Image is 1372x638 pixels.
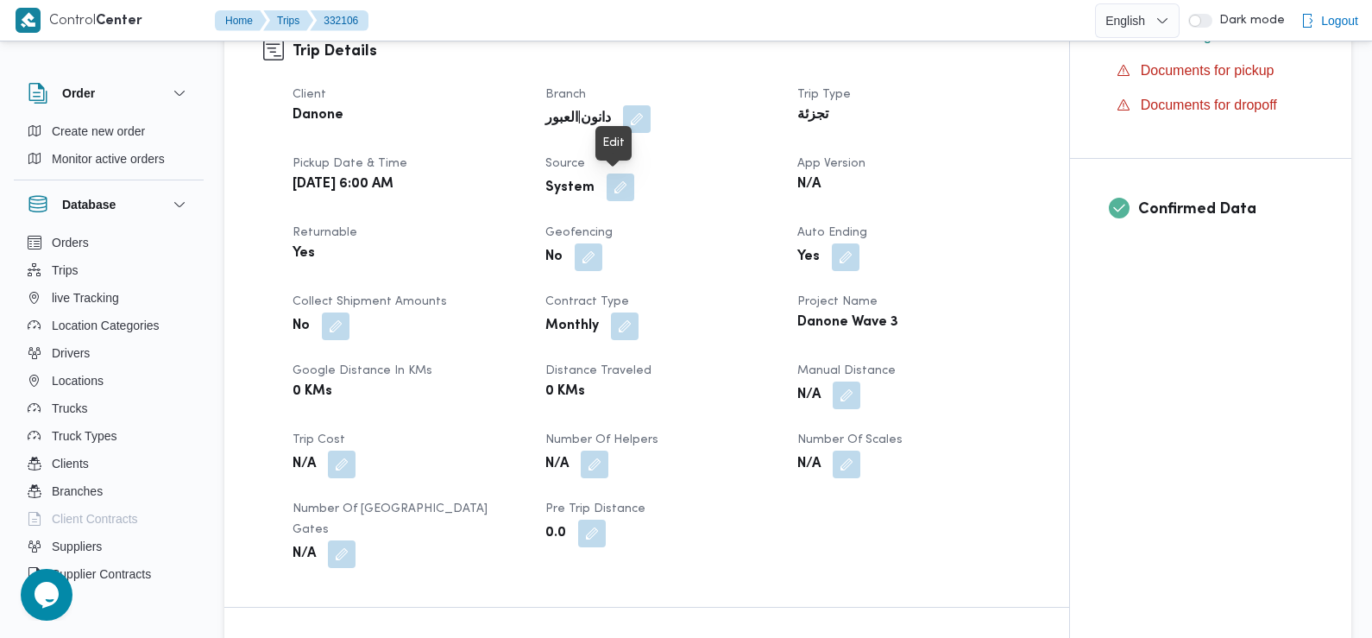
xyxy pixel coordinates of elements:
span: Manual Distance [797,365,896,376]
span: Truck Types [52,426,116,446]
button: Client Contracts [21,505,197,533]
span: Number of [GEOGRAPHIC_DATA] Gates [293,503,488,535]
b: Center [96,15,142,28]
b: Danone [293,105,343,126]
button: Locations [21,367,197,395]
span: Suppliers [52,536,102,557]
span: Clients [52,453,89,474]
h3: Confirmed Data [1138,198,1312,221]
b: N/A [797,454,821,475]
b: Danone Wave 3 [797,313,898,333]
div: Database [14,229,204,603]
button: Trips [21,256,197,284]
button: Drivers [21,339,197,367]
button: Orders [21,229,197,256]
span: Google distance in KMs [293,365,432,376]
span: Distance Traveled [545,365,651,376]
span: Create new order [52,121,145,142]
span: live Tracking [52,287,119,308]
span: Pre Trip Distance [545,503,645,515]
div: Edit [602,133,625,154]
button: live Tracking [21,284,197,312]
b: دانون|العبور [545,109,611,129]
span: Contract Type [545,296,629,307]
span: Documents for dropoff [1141,95,1277,116]
b: N/A [293,544,316,565]
h3: Order [62,83,95,104]
button: Trips [263,10,313,31]
button: Database [28,194,190,215]
span: Pickup date & time [293,158,407,169]
span: Trucks [52,398,87,419]
span: Branch [545,89,586,100]
span: Branches [52,481,103,502]
span: Collect Shipment Amounts [293,296,447,307]
span: Auto Ending [797,227,867,238]
span: Returnable [293,227,357,238]
b: System [545,178,595,199]
iframe: chat widget [17,569,72,621]
span: Trips [52,260,79,281]
span: Number of Scales [797,434,903,445]
span: Drivers [52,343,90,363]
b: No [545,247,563,268]
span: Locations [52,370,104,391]
span: Documents for dropoff [1141,98,1277,112]
button: Monitor active orders [21,145,197,173]
span: Documents for pickup [1141,60,1274,81]
span: Location Categories [52,315,160,336]
span: Source [545,158,585,169]
span: Geofencing [545,227,613,238]
img: X8yXhbKr1z7QwAAAABJRU5ErkJggg== [16,8,41,33]
span: Trip Type [797,89,851,100]
span: Monitor active orders [52,148,165,169]
h3: Database [62,194,116,215]
button: Suppliers [21,533,197,560]
button: Trucks [21,395,197,422]
b: 0.0 [545,523,566,544]
b: Monthly [545,316,599,337]
button: Order [28,83,190,104]
b: N/A [293,454,316,475]
span: Logout [1321,10,1358,31]
span: Client [293,89,326,100]
b: N/A [797,385,821,406]
b: Yes [797,247,820,268]
button: Supplier Contracts [21,560,197,588]
span: Dark mode [1212,14,1285,28]
b: 0 KMs [293,382,332,402]
button: Location Categories [21,312,197,339]
h3: Trip Details [293,40,1030,63]
span: Trip Cost [293,434,345,445]
button: Truck Types [21,422,197,450]
button: Documents for dropoff [1110,92,1312,119]
b: 0 KMs [545,382,585,402]
button: Logout [1293,3,1365,38]
b: N/A [797,174,821,195]
span: Client Contracts [52,509,138,529]
span: Documents for pickup [1141,63,1274,78]
button: Documents for pickup [1110,57,1312,85]
button: Home [215,10,267,31]
button: Create new order [21,117,197,145]
b: No [293,316,310,337]
b: N/A [545,454,569,475]
b: Yes [293,243,315,264]
span: Supplier Contracts [52,564,151,584]
span: App Version [797,158,865,169]
button: Devices [21,588,197,616]
button: Clients [21,450,197,477]
b: تجزئة [797,105,828,126]
span: Number of Helpers [545,434,658,445]
b: [DATE] 6:00 AM [293,174,393,195]
span: Orders [52,232,89,253]
span: Devices [52,591,95,612]
span: Project Name [797,296,878,307]
button: Branches [21,477,197,505]
button: 332106 [310,10,368,31]
div: Order [14,117,204,180]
